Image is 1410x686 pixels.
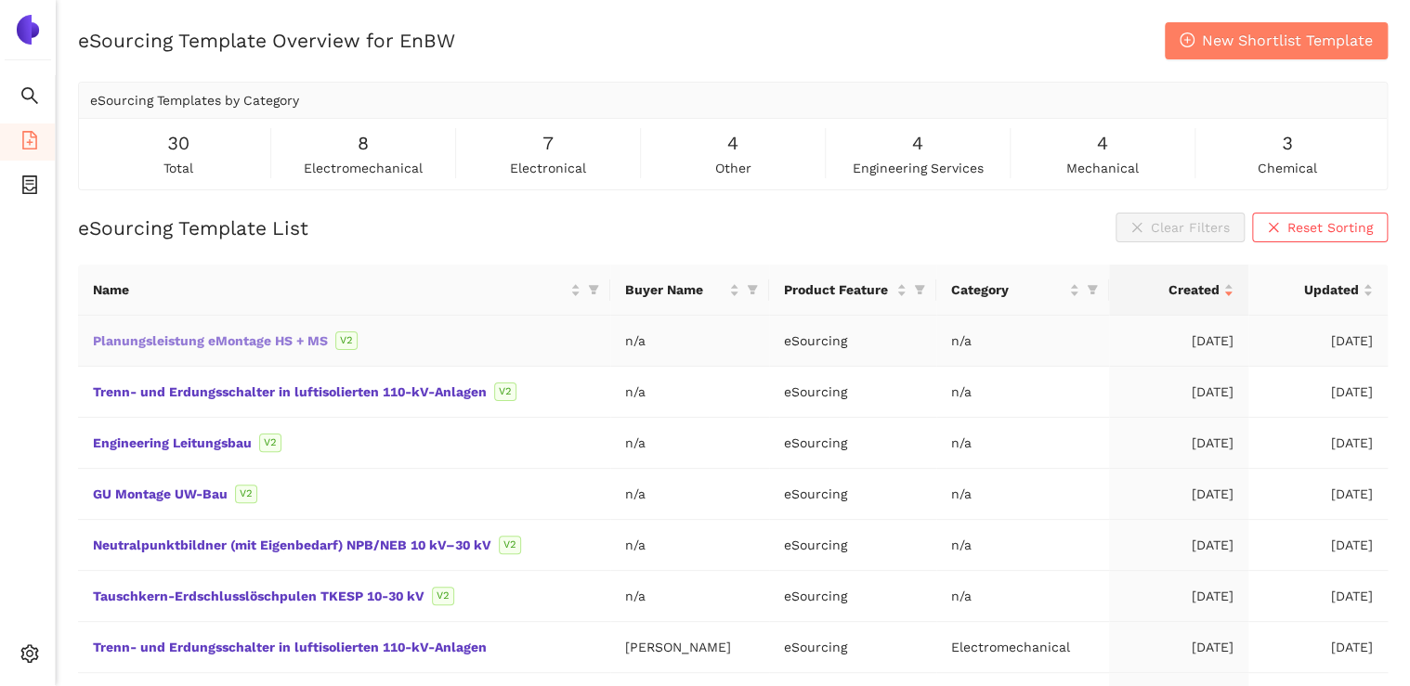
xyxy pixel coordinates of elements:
[1116,213,1245,242] button: closeClear Filters
[936,520,1109,571] td: n/a
[1263,279,1359,300] span: Updated
[20,80,39,117] span: search
[625,279,725,300] span: Buyer Name
[936,469,1109,520] td: n/a
[304,158,423,178] span: electromechanical
[1087,284,1098,295] span: filter
[912,129,923,158] span: 4
[235,485,257,503] span: V2
[936,316,1109,367] td: n/a
[588,284,599,295] span: filter
[1097,129,1108,158] span: 4
[1248,571,1388,622] td: [DATE]
[1282,129,1293,158] span: 3
[1109,418,1248,469] td: [DATE]
[167,129,189,158] span: 30
[510,158,586,178] span: electronical
[13,15,43,45] img: Logo
[1109,622,1248,673] td: [DATE]
[1109,520,1248,571] td: [DATE]
[335,331,358,350] span: V2
[1066,158,1139,178] span: mechanical
[610,265,769,316] th: this column's title is Buyer Name,this column is sortable
[90,93,299,108] span: eSourcing Templates by Category
[951,279,1065,300] span: Category
[1248,265,1388,316] th: this column's title is Updated,this column is sortable
[1165,22,1388,59] button: plus-circleNew Shortlist Template
[610,469,769,520] td: n/a
[1109,469,1248,520] td: [DATE]
[1248,520,1388,571] td: [DATE]
[610,367,769,418] td: n/a
[936,571,1109,622] td: n/a
[1248,622,1388,673] td: [DATE]
[747,284,758,295] span: filter
[494,382,516,401] span: V2
[936,418,1109,469] td: n/a
[784,279,893,300] span: Product Feature
[1109,571,1248,622] td: [DATE]
[769,316,936,367] td: eSourcing
[1287,217,1373,238] span: Reset Sorting
[358,129,369,158] span: 8
[769,520,936,571] td: eSourcing
[1258,158,1317,178] span: chemical
[727,129,738,158] span: 4
[93,279,567,300] span: Name
[715,158,751,178] span: other
[610,418,769,469] td: n/a
[936,367,1109,418] td: n/a
[1248,316,1388,367] td: [DATE]
[1109,367,1248,418] td: [DATE]
[743,276,762,304] span: filter
[914,284,925,295] span: filter
[769,367,936,418] td: eSourcing
[20,124,39,162] span: file-add
[610,622,769,673] td: [PERSON_NAME]
[78,27,455,54] h2: eSourcing Template Overview for EnBW
[78,265,610,316] th: this column's title is Name,this column is sortable
[769,265,936,316] th: this column's title is Product Feature,this column is sortable
[769,469,936,520] td: eSourcing
[259,434,281,452] span: V2
[78,214,308,241] h2: eSourcing Template List
[163,158,193,178] span: total
[1180,32,1195,50] span: plus-circle
[1248,418,1388,469] td: [DATE]
[499,536,521,554] span: V2
[610,571,769,622] td: n/a
[432,587,454,605] span: V2
[769,571,936,622] td: eSourcing
[1248,469,1388,520] td: [DATE]
[1252,213,1388,242] button: closeReset Sorting
[1267,221,1280,236] span: close
[610,316,769,367] td: n/a
[769,622,936,673] td: eSourcing
[1202,29,1373,52] span: New Shortlist Template
[936,265,1109,316] th: this column's title is Category,this column is sortable
[853,158,984,178] span: engineering services
[1083,276,1102,304] span: filter
[20,638,39,675] span: setting
[1109,316,1248,367] td: [DATE]
[1248,367,1388,418] td: [DATE]
[910,276,929,304] span: filter
[542,129,554,158] span: 7
[584,276,603,304] span: filter
[936,622,1109,673] td: Electromechanical
[20,169,39,206] span: container
[610,520,769,571] td: n/a
[769,418,936,469] td: eSourcing
[1124,279,1220,300] span: Created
